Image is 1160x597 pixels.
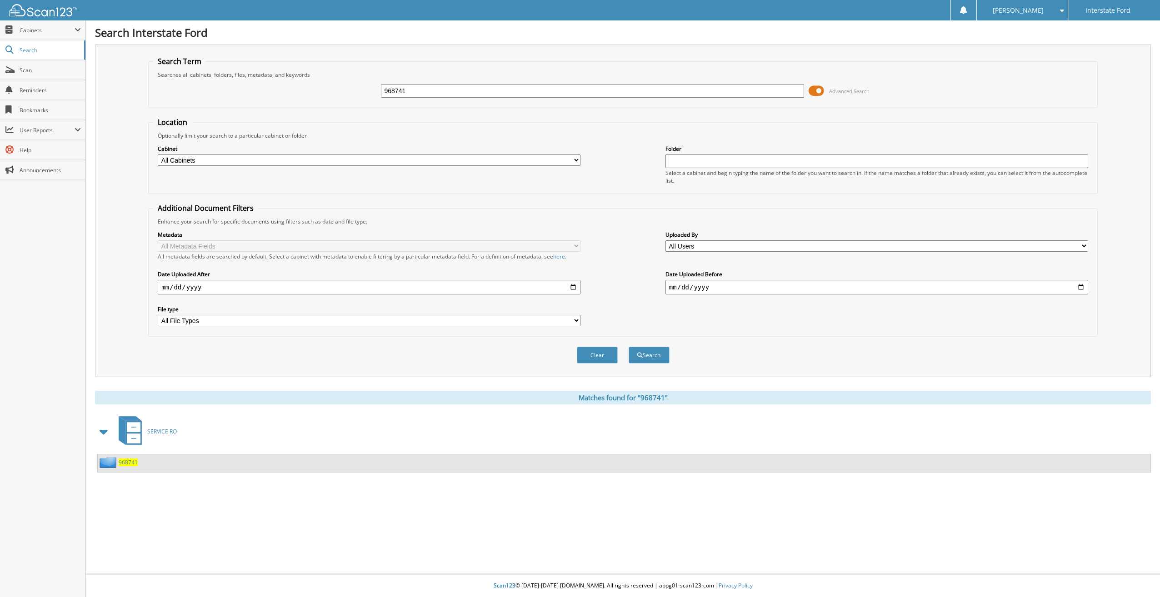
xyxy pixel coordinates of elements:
h1: Search Interstate Ford [95,25,1151,40]
a: SERVICE RO [113,413,177,449]
span: Bookmarks [20,106,81,114]
span: Cabinets [20,26,75,34]
legend: Location [153,117,192,127]
div: Searches all cabinets, folders, files, metadata, and keywords [153,71,1093,79]
label: File type [158,305,580,313]
span: Scan123 [494,582,515,589]
div: Select a cabinet and begin typing the name of the folder you want to search in. If the name match... [665,169,1088,184]
label: Cabinet [158,145,580,153]
a: Privacy Policy [719,582,753,589]
label: Metadata [158,231,580,239]
span: User Reports [20,126,75,134]
div: Matches found for "968741" [95,391,1151,404]
a: here [553,253,565,260]
input: end [665,280,1088,294]
span: Advanced Search [829,88,870,95]
img: scan123-logo-white.svg [9,4,77,16]
label: Folder [665,145,1088,153]
span: Announcements [20,166,81,174]
div: © [DATE]-[DATE] [DOMAIN_NAME]. All rights reserved | appg01-scan123-com | [86,575,1160,597]
label: Date Uploaded After [158,270,580,278]
div: Enhance your search for specific documents using filters such as date and file type. [153,218,1093,225]
span: [PERSON_NAME] [993,8,1044,13]
span: Scan [20,66,81,74]
span: SERVICE RO [147,428,177,435]
span: Reminders [20,86,81,94]
label: Uploaded By [665,231,1088,239]
span: Search [20,46,80,54]
div: All metadata fields are searched by default. Select a cabinet with metadata to enable filtering b... [158,253,580,260]
img: folder2.png [100,457,119,468]
input: start [158,280,580,294]
button: Search [629,347,670,363]
span: Help [20,146,81,154]
legend: Additional Document Filters [153,203,258,213]
button: Clear [577,347,618,363]
label: Date Uploaded Before [665,270,1088,278]
a: 968741 [119,458,138,466]
legend: Search Term [153,56,206,66]
span: Interstate Ford [1085,8,1130,13]
div: Optionally limit your search to a particular cabinet or folder [153,132,1093,139]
